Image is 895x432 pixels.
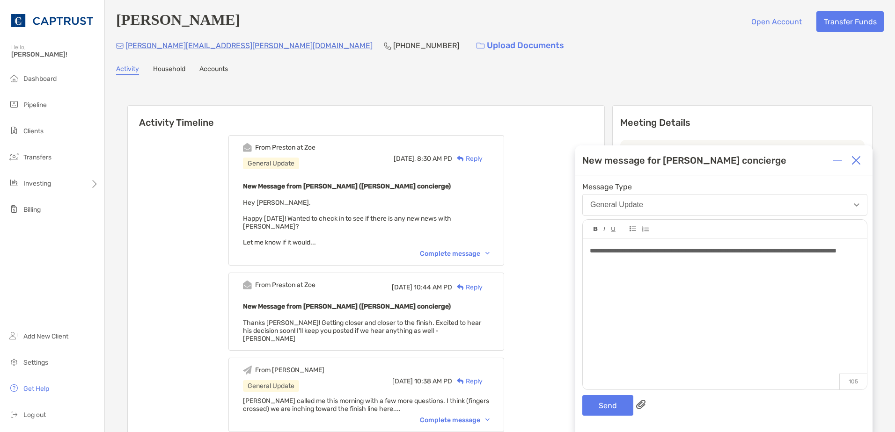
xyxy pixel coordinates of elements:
span: Get Help [23,385,49,393]
p: Meeting Details [620,117,865,129]
a: Household [153,65,185,75]
span: Investing [23,180,51,187]
img: billing icon [8,203,20,215]
span: 10:44 AM PD [414,283,452,291]
p: [PERSON_NAME][EMAIL_ADDRESS][PERSON_NAME][DOMAIN_NAME] [125,40,373,51]
span: Settings [23,359,48,367]
span: Add New Client [23,332,68,340]
span: [DATE] [392,283,412,291]
h6: Activity Timeline [128,106,604,128]
h4: [PERSON_NAME] [116,11,240,32]
img: investing icon [8,177,20,188]
img: logout icon [8,409,20,420]
img: pipeline icon [8,99,20,110]
b: New Message from [PERSON_NAME] ([PERSON_NAME] concierge) [243,302,451,310]
div: New message for [PERSON_NAME] concierge [582,155,786,166]
span: Log out [23,411,46,419]
div: General Update [243,380,299,392]
img: Editor control icon [642,226,649,232]
img: Reply icon [457,156,464,162]
div: From [PERSON_NAME] [255,366,324,374]
span: Billing [23,206,41,214]
img: Editor control icon [611,227,616,232]
img: Email Icon [116,43,124,49]
p: [PHONE_NUMBER] [393,40,459,51]
div: From Preston at Zoe [255,144,315,151]
span: Pipeline [23,101,47,109]
span: [DATE] [392,377,413,385]
img: Event icon [243,143,252,152]
img: add_new_client icon [8,330,20,341]
span: [PERSON_NAME]! [11,50,99,58]
div: Complete message [420,416,490,424]
span: [DATE], [394,155,416,163]
div: Reply [452,282,483,292]
span: Transfers [23,153,51,161]
b: New Message from [PERSON_NAME] ([PERSON_NAME] concierge) [243,182,451,190]
span: Hey [PERSON_NAME], Happy [DATE]! Wanted to check in to see if there is any new news with [PERSON_... [243,199,451,246]
img: Chevron icon [485,252,490,255]
img: dashboard icon [8,72,20,84]
img: button icon [477,43,484,49]
img: paperclip attachments [636,400,646,409]
img: Phone Icon [384,42,391,50]
span: Dashboard [23,75,57,83]
button: Open Account [744,11,809,32]
a: Activity [116,65,139,75]
div: From Preston at Zoe [255,281,315,289]
a: Upload Documents [470,36,570,56]
img: transfers icon [8,151,20,162]
div: Complete message [420,250,490,258]
span: Clients [23,127,44,135]
p: 105 [839,374,867,389]
img: Editor control icon [603,227,605,231]
a: Accounts [199,65,228,75]
span: Thanks [PERSON_NAME]! Getting closer and closer to the finish. Excited to hear his decision soon!... [243,319,481,343]
button: Transfer Funds [816,11,884,32]
span: 8:30 AM PD [417,155,452,163]
img: Editor control icon [630,226,636,231]
div: General Update [243,158,299,169]
button: General Update [582,194,867,216]
div: General Update [590,201,643,209]
img: CAPTRUST Logo [11,4,93,37]
img: Reply icon [457,378,464,384]
img: Editor control icon [594,227,598,231]
button: Send [582,395,633,416]
img: Expand or collapse [833,156,842,165]
img: Open dropdown arrow [854,203,859,207]
img: Close [851,156,861,165]
img: get-help icon [8,382,20,394]
span: [PERSON_NAME] called me this morning with a few more questions. I think (fingers crossed) we are ... [243,397,489,413]
span: Message Type [582,182,867,191]
img: Event icon [243,366,252,374]
div: Reply [452,154,483,164]
span: 10:38 AM PD [414,377,452,385]
img: clients icon [8,125,20,136]
div: Reply [452,376,483,386]
img: Reply icon [457,284,464,290]
img: Event icon [243,281,252,289]
img: Chevron icon [485,418,490,421]
img: settings icon [8,356,20,367]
